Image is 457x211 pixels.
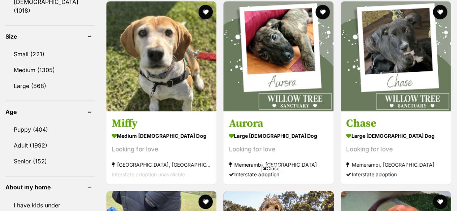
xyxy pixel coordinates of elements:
[346,159,445,169] strong: Memerambi, [GEOGRAPHIC_DATA]
[316,5,330,19] button: favourite
[346,144,445,154] div: Looking for love
[5,154,95,169] a: Senior (152)
[5,47,95,62] a: Small (221)
[341,1,451,111] img: Chase - Irish Wolfhound Dog
[5,109,95,115] header: Age
[346,169,445,179] div: Interstate adoption
[5,62,95,78] a: Medium (1305)
[198,5,213,19] button: favourite
[106,1,216,111] img: Miffy - Beagle Dog
[112,159,211,169] strong: [GEOGRAPHIC_DATA], [GEOGRAPHIC_DATA]
[346,117,445,130] h3: Chase
[5,184,95,190] header: About my home
[112,130,211,141] strong: medium [DEMOGRAPHIC_DATA] Dog
[112,144,211,154] div: Looking for love
[223,1,333,111] img: Aurora - Irish Wolfhound Dog
[5,33,95,40] header: Size
[229,144,328,154] div: Looking for love
[223,111,333,184] a: Aurora large [DEMOGRAPHIC_DATA] Dog Looking for love Memerambi, [GEOGRAPHIC_DATA] Interstate adop...
[97,175,360,207] iframe: Advertisement
[229,117,328,130] h3: Aurora
[229,169,328,179] div: Interstate adoption
[229,130,328,141] strong: large [DEMOGRAPHIC_DATA] Dog
[229,159,328,169] strong: Memerambi, [GEOGRAPHIC_DATA]
[346,130,445,141] strong: large [DEMOGRAPHIC_DATA] Dog
[433,5,447,19] button: favourite
[5,138,95,153] a: Adult (1992)
[112,117,211,130] h3: Miffy
[106,111,216,184] a: Miffy medium [DEMOGRAPHIC_DATA] Dog Looking for love [GEOGRAPHIC_DATA], [GEOGRAPHIC_DATA] Interst...
[341,111,451,184] a: Chase large [DEMOGRAPHIC_DATA] Dog Looking for love Memerambi, [GEOGRAPHIC_DATA] Interstate adoption
[262,165,281,172] span: Close
[433,195,447,209] button: favourite
[5,78,95,93] a: Large (868)
[5,122,95,137] a: Puppy (404)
